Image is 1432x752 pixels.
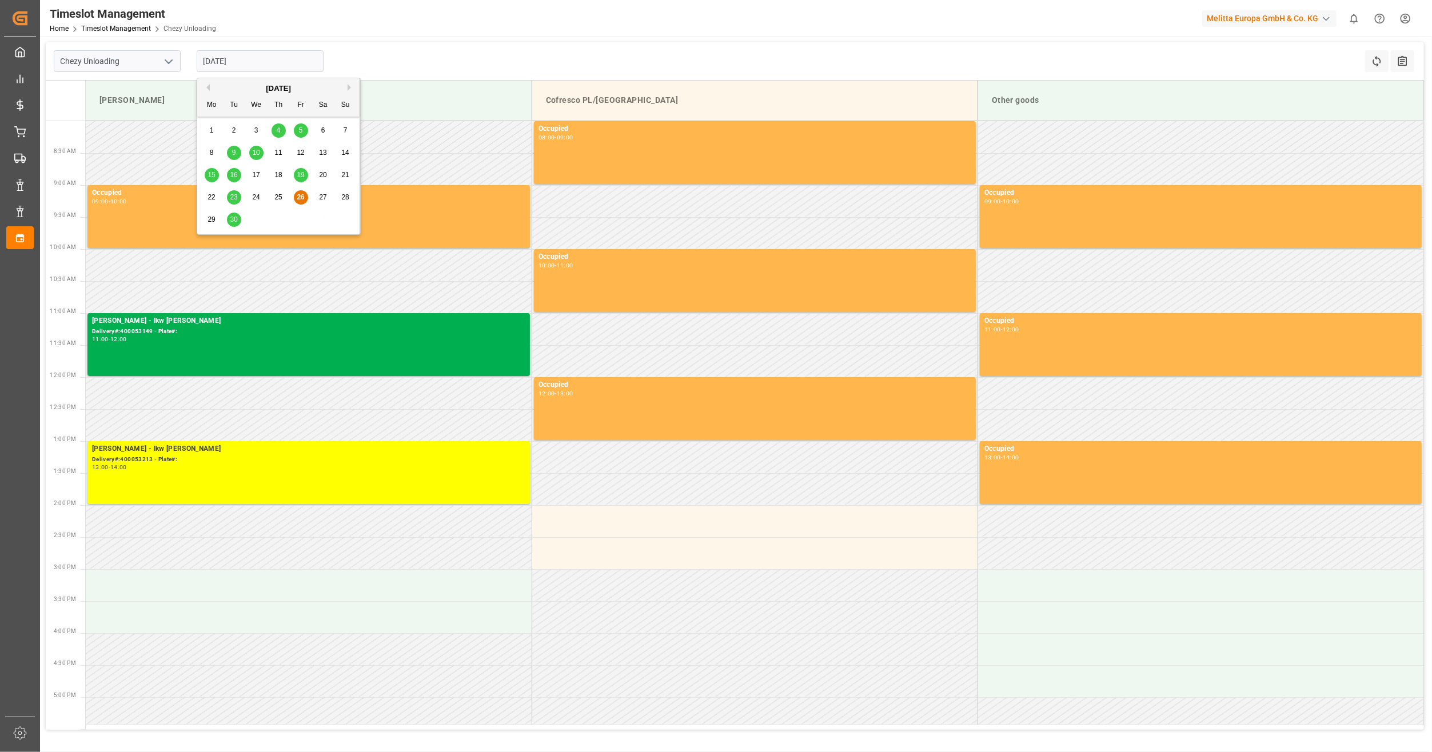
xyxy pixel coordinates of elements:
div: Occupied [539,251,971,263]
span: 10:30 AM [50,276,76,282]
div: Choose Tuesday, September 23rd, 2025 [227,190,241,205]
span: 1:30 PM [54,468,76,474]
div: Choose Friday, September 5th, 2025 [294,123,308,138]
span: 5 [299,126,303,134]
div: Choose Monday, September 29th, 2025 [205,213,219,227]
span: 1:00 PM [54,436,76,442]
span: 1 [210,126,214,134]
div: 10:00 [1003,199,1019,204]
div: Choose Sunday, September 21st, 2025 [338,168,353,182]
div: Tu [227,98,241,113]
div: Occupied [92,187,525,199]
span: 22 [208,193,215,201]
div: Mo [205,98,219,113]
span: 24 [252,193,260,201]
div: Choose Sunday, September 14th, 2025 [338,146,353,160]
button: Previous Month [203,84,210,91]
span: 5:00 PM [54,692,76,698]
div: [PERSON_NAME] - lkw [PERSON_NAME] [92,443,525,455]
div: 14:00 [110,465,127,470]
div: month 2025-09 [201,119,357,231]
span: 25 [274,193,282,201]
div: Choose Friday, September 12th, 2025 [294,146,308,160]
span: 10 [252,149,260,157]
div: Delivery#:400053149 - Plate#: [92,327,525,337]
span: 8 [210,149,214,157]
div: 13:00 [984,455,1001,460]
span: 11:00 AM [50,308,76,314]
span: 9 [232,149,236,157]
div: 12:00 [1003,327,1019,332]
span: 6 [321,126,325,134]
div: - [109,465,110,470]
span: 7 [344,126,348,134]
div: Choose Friday, September 26th, 2025 [294,190,308,205]
span: 21 [341,171,349,179]
div: Th [272,98,286,113]
span: 17 [252,171,260,179]
div: - [555,135,556,140]
div: 12:00 [539,391,555,396]
div: Choose Saturday, September 6th, 2025 [316,123,330,138]
div: Choose Tuesday, September 30th, 2025 [227,213,241,227]
button: show 0 new notifications [1341,6,1367,31]
div: Su [338,98,353,113]
div: Sa [316,98,330,113]
div: Choose Wednesday, September 10th, 2025 [249,146,264,160]
div: Choose Sunday, September 7th, 2025 [338,123,353,138]
button: open menu [159,53,177,70]
span: 3:00 PM [54,564,76,570]
div: - [1001,199,1003,204]
span: 9:30 AM [54,212,76,218]
div: Cofresco PL/[GEOGRAPHIC_DATA] [541,90,968,111]
div: Choose Wednesday, September 17th, 2025 [249,168,264,182]
div: [PERSON_NAME] - lkw [PERSON_NAME] [92,315,525,327]
div: Choose Monday, September 15th, 2025 [205,168,219,182]
span: 13 [319,149,326,157]
div: Occupied [984,315,1417,327]
span: 28 [341,193,349,201]
span: 11:30 AM [50,340,76,346]
a: Home [50,25,69,33]
div: 14:00 [1003,455,1019,460]
div: Choose Saturday, September 20th, 2025 [316,168,330,182]
span: 2 [232,126,236,134]
input: DD-MM-YYYY [197,50,324,72]
div: Choose Thursday, September 11th, 2025 [272,146,286,160]
span: 19 [297,171,304,179]
div: Choose Thursday, September 4th, 2025 [272,123,286,138]
div: 08:00 [539,135,555,140]
div: We [249,98,264,113]
div: Other goods [987,90,1414,111]
div: Choose Tuesday, September 9th, 2025 [227,146,241,160]
div: [PERSON_NAME] [95,90,522,111]
span: 14 [341,149,349,157]
div: Choose Wednesday, September 3rd, 2025 [249,123,264,138]
span: 23 [230,193,237,201]
span: 3 [254,126,258,134]
div: - [555,391,556,396]
span: 2:30 PM [54,532,76,538]
span: 11 [274,149,282,157]
div: Melitta Europa GmbH & Co. KG [1202,10,1337,27]
div: Choose Saturday, September 13th, 2025 [316,146,330,160]
span: 12 [297,149,304,157]
div: Choose Saturday, September 27th, 2025 [316,190,330,205]
a: Timeslot Management [81,25,151,33]
div: - [109,337,110,342]
div: Timeslot Management [50,5,216,22]
div: Choose Monday, September 22nd, 2025 [205,190,219,205]
div: 13:00 [92,465,109,470]
div: Delivery#:400053213 - Plate#: [92,455,525,465]
div: Choose Friday, September 19th, 2025 [294,168,308,182]
div: 10:00 [110,199,127,204]
div: - [1001,327,1003,332]
div: Choose Tuesday, September 16th, 2025 [227,168,241,182]
span: 27 [319,193,326,201]
div: - [1001,455,1003,460]
div: 10:00 [539,263,555,268]
div: Occupied [539,123,971,135]
span: 15 [208,171,215,179]
span: 4:00 PM [54,628,76,634]
div: Choose Thursday, September 18th, 2025 [272,168,286,182]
